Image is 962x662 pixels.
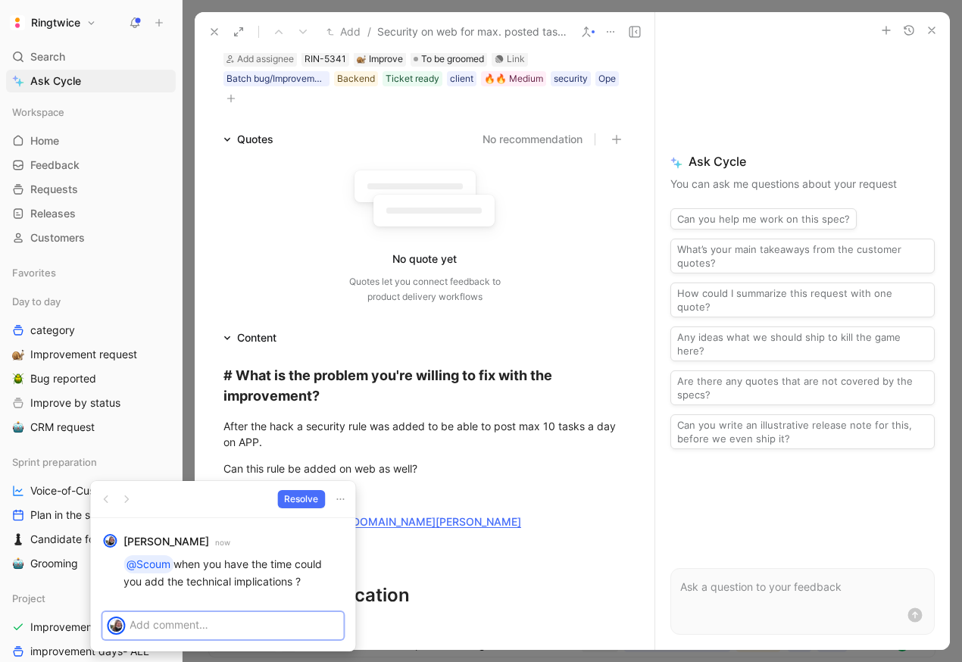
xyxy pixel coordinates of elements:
[123,532,209,551] strong: [PERSON_NAME]
[108,618,123,633] img: avatar
[126,555,170,573] div: @Scoum
[105,536,115,546] img: avatar
[284,492,318,507] span: Resolve
[277,490,325,508] button: Resolve
[215,536,230,549] small: now
[123,555,343,589] p: when you have the time could you add the technical implications ?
